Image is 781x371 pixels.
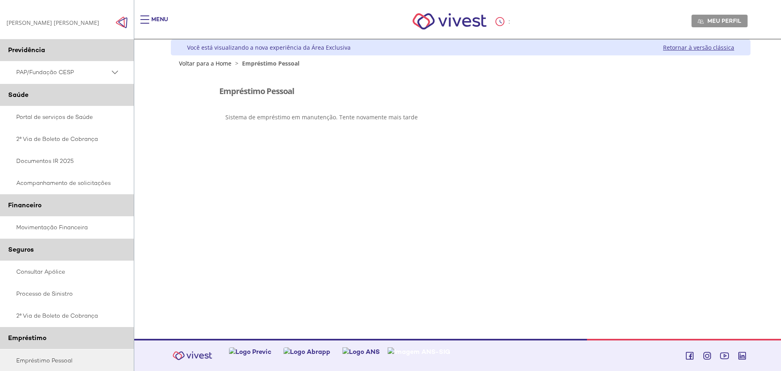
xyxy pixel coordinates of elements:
[8,46,45,54] span: Previdência
[229,347,271,356] img: Logo Previc
[168,347,217,365] img: Vivest
[663,44,734,51] a: Retornar à versão clássica
[233,59,240,67] span: >
[8,245,34,254] span: Seguros
[284,347,330,356] img: Logo Abrapp
[179,59,231,67] a: Voltar para a Home
[698,18,704,24] img: Meu perfil
[7,19,99,26] div: [PERSON_NAME] [PERSON_NAME]
[707,17,741,24] span: Meu perfil
[16,67,110,77] span: PAP/Fundação CESP
[8,334,46,342] span: Empréstimo
[151,15,168,32] div: Menu
[116,16,128,29] span: Click to close side navigation.
[242,59,299,67] span: Empréstimo Pessoal
[225,113,696,121] p: Sistema de empréstimo em manutenção. Tente novamente mais tarde
[404,4,496,39] img: Vivest
[343,347,380,356] img: Logo ANS
[388,347,450,356] img: Imagem ANS-SIG
[495,17,512,26] div: :
[219,87,294,96] h3: Empréstimo Pessoal
[8,90,28,99] span: Saúde
[134,339,781,371] footer: Vivest
[165,40,750,339] div: Vivest
[187,44,351,51] div: Você está visualizando a nova experiência da Área Exclusiva
[692,15,748,27] a: Meu perfil
[8,201,41,209] span: Financeiro
[116,16,128,29] img: Fechar menu
[219,75,702,139] section: <span lang="pt-BR" dir="ltr">Visualizador do Conteúdo da Web</span>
